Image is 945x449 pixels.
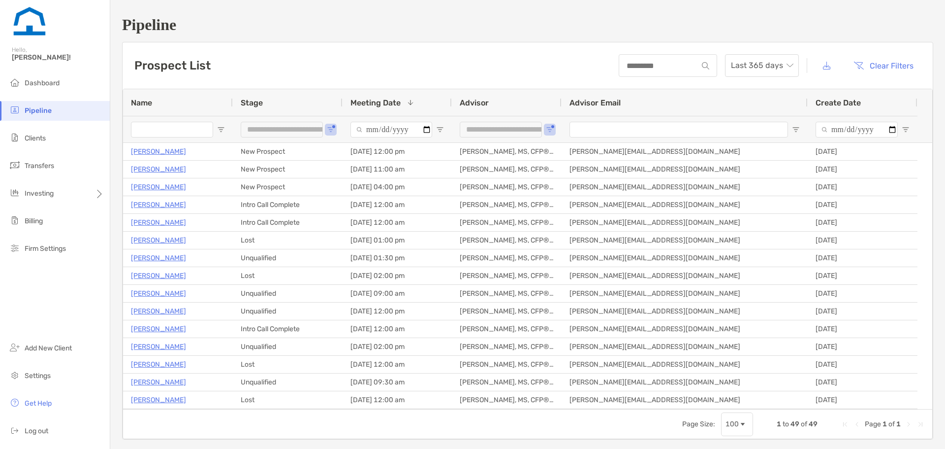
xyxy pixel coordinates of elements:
[343,161,452,178] div: [DATE] 11:00 am
[9,159,21,171] img: transfers icon
[233,338,343,355] div: Unqualified
[131,270,186,282] a: [PERSON_NAME]
[452,214,562,231] div: [PERSON_NAME], MS, CFP®, CFA®, AFC®
[562,320,808,338] div: [PERSON_NAME][EMAIL_ADDRESS][DOMAIN_NAME]
[131,394,186,406] a: [PERSON_NAME]
[25,162,54,170] span: Transfers
[846,55,921,76] button: Clear Filters
[233,249,343,267] div: Unqualified
[452,356,562,373] div: [PERSON_NAME], MS, CFP®, CFA®, AFC®
[343,303,452,320] div: [DATE] 12:00 pm
[452,303,562,320] div: [PERSON_NAME], MS, CFP®, CFA®, AFC®
[452,320,562,338] div: [PERSON_NAME], MS, CFP®, CFA®, AFC®
[343,285,452,302] div: [DATE] 09:00 am
[916,420,924,428] div: Last Page
[327,126,335,134] button: Open Filter Menu
[808,374,917,391] div: [DATE]
[9,76,21,88] img: dashboard icon
[808,303,917,320] div: [DATE]
[343,374,452,391] div: [DATE] 09:30 am
[343,391,452,409] div: [DATE] 12:00 am
[131,234,186,246] p: [PERSON_NAME]
[233,285,343,302] div: Unqualified
[702,62,709,69] img: input icon
[562,285,808,302] div: [PERSON_NAME][EMAIL_ADDRESS][DOMAIN_NAME]
[343,178,452,196] div: [DATE] 04:00 pm
[131,199,186,211] a: [PERSON_NAME]
[233,374,343,391] div: Unqualified
[682,420,715,428] div: Page Size:
[452,374,562,391] div: [PERSON_NAME], MS, CFP®, CFA®, AFC®
[809,420,818,428] span: 49
[343,356,452,373] div: [DATE] 12:00 am
[562,267,808,284] div: [PERSON_NAME][EMAIL_ADDRESS][DOMAIN_NAME]
[25,399,52,408] span: Get Help
[134,59,211,72] h3: Prospect List
[452,196,562,213] div: [PERSON_NAME], MS, CFP®, CFA®, AFC®
[896,420,901,428] span: 1
[131,181,186,193] a: [PERSON_NAME]
[343,214,452,231] div: [DATE] 12:00 am
[452,143,562,160] div: [PERSON_NAME], MS, CFP®, CFA®, AFC®
[562,338,808,355] div: [PERSON_NAME][EMAIL_ADDRESS][DOMAIN_NAME]
[12,53,104,62] span: [PERSON_NAME]!
[233,391,343,409] div: Lost
[452,161,562,178] div: [PERSON_NAME], MS, CFP®, CFA®, AFC®
[9,342,21,353] img: add_new_client icon
[546,126,554,134] button: Open Filter Menu
[233,178,343,196] div: New Prospect
[562,356,808,373] div: [PERSON_NAME][EMAIL_ADDRESS][DOMAIN_NAME]
[808,320,917,338] div: [DATE]
[9,104,21,116] img: pipeline icon
[808,338,917,355] div: [DATE]
[343,338,452,355] div: [DATE] 02:00 pm
[131,216,186,229] a: [PERSON_NAME]
[233,232,343,249] div: Lost
[808,285,917,302] div: [DATE]
[131,145,186,158] a: [PERSON_NAME]
[777,420,781,428] span: 1
[562,232,808,249] div: [PERSON_NAME][EMAIL_ADDRESS][DOMAIN_NAME]
[569,98,621,107] span: Advisor Email
[725,420,739,428] div: 100
[460,98,489,107] span: Advisor
[131,358,186,371] p: [PERSON_NAME]
[131,305,186,317] a: [PERSON_NAME]
[569,122,788,138] input: Advisor Email Filter Input
[131,323,186,335] a: [PERSON_NAME]
[233,143,343,160] div: New Prospect
[131,287,186,300] a: [PERSON_NAME]
[562,196,808,213] div: [PERSON_NAME][EMAIL_ADDRESS][DOMAIN_NAME]
[217,126,225,134] button: Open Filter Menu
[131,98,152,107] span: Name
[808,196,917,213] div: [DATE]
[808,391,917,409] div: [DATE]
[233,320,343,338] div: Intro Call Complete
[9,242,21,254] img: firm-settings icon
[562,303,808,320] div: [PERSON_NAME][EMAIL_ADDRESS][DOMAIN_NAME]
[562,178,808,196] div: [PERSON_NAME][EMAIL_ADDRESS][DOMAIN_NAME]
[9,187,21,199] img: investing icon
[801,420,807,428] span: of
[792,126,800,134] button: Open Filter Menu
[131,376,186,388] p: [PERSON_NAME]
[343,267,452,284] div: [DATE] 02:00 pm
[25,79,60,87] span: Dashboard
[25,134,46,142] span: Clients
[841,420,849,428] div: First Page
[233,303,343,320] div: Unqualified
[783,420,789,428] span: to
[790,420,799,428] span: 49
[131,163,186,175] a: [PERSON_NAME]
[808,356,917,373] div: [DATE]
[233,161,343,178] div: New Prospect
[808,232,917,249] div: [DATE]
[343,196,452,213] div: [DATE] 12:00 am
[343,143,452,160] div: [DATE] 12:00 pm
